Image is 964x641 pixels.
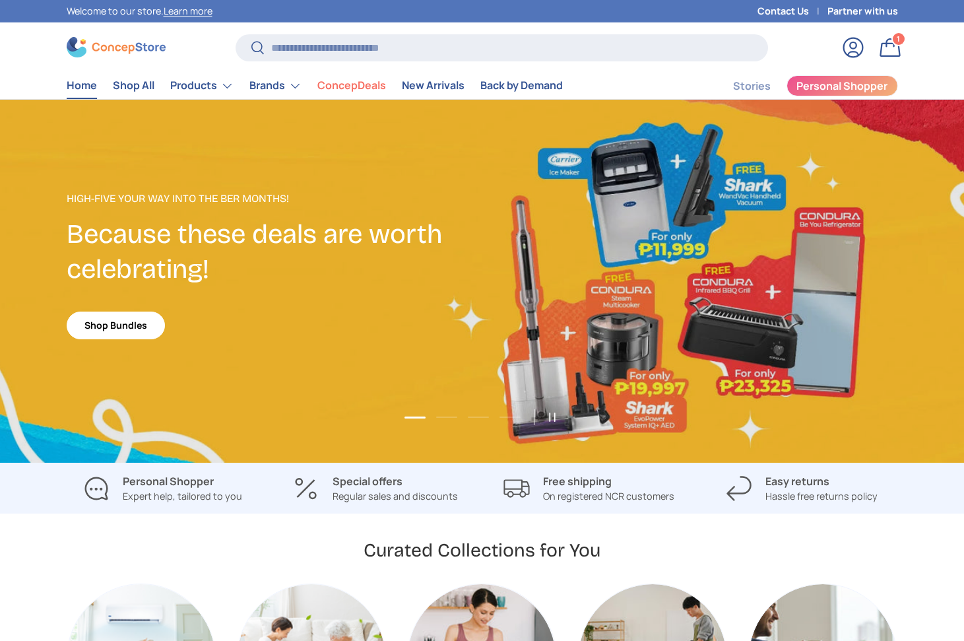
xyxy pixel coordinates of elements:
[543,474,612,489] strong: Free shipping
[123,489,242,504] p: Expert help, tailored to you
[317,73,386,98] a: ConcepDeals
[162,73,241,99] summary: Products
[67,217,482,287] h2: Because these deals are worth celebrating!
[67,473,259,504] a: Personal Shopper Expert help, tailored to you
[241,73,309,99] summary: Brands
[164,5,212,17] a: Learn more
[67,191,482,207] p: High-Five Your Way Into the Ber Months!
[113,73,154,98] a: Shop All
[757,4,827,18] a: Contact Us
[249,73,302,99] a: Brands
[67,73,97,98] a: Home
[765,489,878,504] p: Hassle free returns policy
[402,73,465,98] a: New Arrivals
[170,73,234,99] a: Products
[333,489,458,504] p: Regular sales and discounts
[897,34,900,44] span: 1
[787,75,898,96] a: Personal Shopper
[701,73,898,99] nav: Secondary
[706,473,898,504] a: Easy returns Hassle free returns policy
[67,312,165,340] a: Shop Bundles
[364,538,600,562] h2: Curated Collections for You
[67,4,212,18] p: Welcome to our store.
[123,474,214,489] strong: Personal Shopper
[480,73,563,98] a: Back by Demand
[796,81,887,91] span: Personal Shopper
[543,489,674,504] p: On registered NCR customers
[493,473,685,504] a: Free shipping On registered NCR customers
[333,474,402,489] strong: Special offers
[733,73,771,99] a: Stories
[67,73,563,99] nav: Primary
[67,37,166,57] img: ConcepStore
[827,4,898,18] a: Partner with us
[280,473,472,504] a: Special offers Regular sales and discounts
[765,474,829,489] strong: Easy returns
